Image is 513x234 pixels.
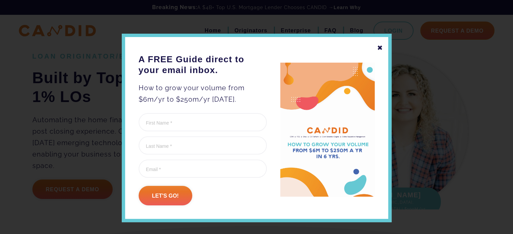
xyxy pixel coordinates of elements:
input: First Name * [139,113,267,131]
p: How to grow your volume from $6m/yr to $250m/yr [DATE]. [139,82,267,105]
input: Let's go! [139,186,192,205]
div: ✖ [377,42,383,54]
h3: A FREE Guide direct to your email inbox. [139,54,267,75]
input: Email * [139,160,267,178]
input: Last Name * [139,136,267,155]
img: A FREE Guide direct to your email inbox. [280,63,375,197]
